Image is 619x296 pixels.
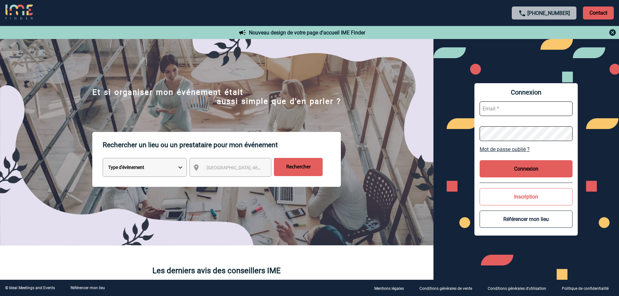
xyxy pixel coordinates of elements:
div: © Ideal Meetings and Events [5,286,55,290]
input: Email * [480,101,573,116]
span: Connexion [480,88,573,96]
input: Rechercher [274,158,323,176]
a: Conditions générales de vente [414,285,483,291]
button: Inscription [480,188,573,205]
a: Politique de confidentialité [557,285,619,291]
a: Conditions générales d'utilisation [483,285,557,291]
p: Contact [583,6,614,19]
button: Référencer mon lieu [480,211,573,228]
a: [PHONE_NUMBER] [527,10,570,16]
p: Rechercher un lieu ou un prestataire pour mon événement [103,132,341,158]
a: Référencer mon lieu [71,286,105,290]
span: [GEOGRAPHIC_DATA], département, région... [207,165,297,170]
button: Connexion [480,160,573,177]
p: Conditions générales d'utilisation [488,286,546,291]
img: call-24-px.png [518,9,526,17]
p: Mentions légales [374,286,404,291]
p: Politique de confidentialité [562,286,609,291]
a: Mot de passe oublié ? [480,146,573,152]
a: Mentions légales [369,285,414,291]
p: Conditions générales de vente [419,286,472,291]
